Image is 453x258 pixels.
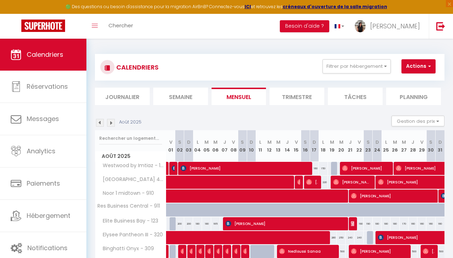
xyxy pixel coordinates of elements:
abbr: J [286,139,289,146]
span: Notifications [27,243,68,252]
span: Analytics [27,147,55,155]
img: ... [355,20,366,32]
abbr: V [358,139,361,146]
th: 19 [328,130,337,162]
span: Chercher [108,22,133,29]
th: 22 [355,130,363,162]
p: Août 2025 [119,119,142,126]
span: Nedloussi Sanaa [279,245,335,258]
th: 23 [364,130,373,162]
abbr: D [375,139,379,146]
div: 170 [400,217,409,230]
span: Res Business Central - 911 [96,203,160,209]
span: Westwood by Imtiaz - 1006 [96,162,167,170]
th: 17 [310,130,319,162]
button: Filtrer par hébergement [323,59,391,73]
li: Mensuel [212,88,266,105]
button: Gestion des prix [391,116,444,126]
li: Trimestre [270,88,324,105]
a: Chercher [103,14,138,39]
abbr: V [295,139,298,146]
span: [PERSON_NAME] [297,175,300,189]
th: 12 [265,130,274,162]
li: Journalier [95,88,150,105]
img: Super Booking [21,20,65,32]
abbr: J [411,139,414,146]
span: [PERSON_NAME] [172,161,175,175]
div: 180 [202,217,211,230]
div: 160 [409,217,417,230]
th: 25 [382,130,390,162]
span: Août 2025 [95,151,166,161]
a: créneaux d'ouverture de la salle migration [283,4,387,10]
abbr: L [385,139,387,146]
img: logout [436,22,445,31]
span: [PERSON_NAME] [181,161,308,175]
th: 26 [390,130,399,162]
div: 180 [382,217,390,230]
li: Planning [386,88,441,105]
span: Noor 1 midtown - 910 [96,190,156,197]
li: Semaine [153,88,208,105]
th: 09 [238,130,247,162]
abbr: M [402,139,406,146]
abbr: D [313,139,316,146]
div: 180 [193,217,202,230]
th: 16 [301,130,310,162]
th: 01 [166,130,175,162]
abbr: L [322,139,324,146]
span: [PERSON_NAME] [351,245,407,258]
div: 500 [409,245,417,258]
span: Messages [27,114,59,123]
th: 05 [202,130,211,162]
th: 28 [409,130,417,162]
abbr: M [213,139,218,146]
th: 31 [436,130,444,162]
th: 21 [346,130,355,162]
th: 14 [283,130,292,162]
div: 160 [426,217,435,230]
span: Hébergement [27,211,70,220]
span: [PERSON_NAME] [217,245,219,258]
abbr: M [393,139,397,146]
div: 165 [211,217,220,230]
div: 500 [337,245,346,258]
abbr: M [276,139,281,146]
abbr: S [367,139,370,146]
th: 18 [319,130,327,162]
abbr: M [204,139,209,146]
span: Elite Business Bay - 123 [96,217,160,225]
abbr: S [429,139,432,146]
th: 13 [274,130,283,162]
th: 27 [400,130,409,162]
abbr: J [349,139,352,146]
abbr: V [420,139,423,146]
th: 02 [175,130,184,162]
span: [PERSON_NAME] [207,245,210,258]
span: [PERSON_NAME] [198,245,201,258]
button: Besoin d'aide ? [280,20,329,32]
abbr: S [241,139,244,146]
th: 30 [426,130,435,162]
div: 200 [175,217,184,230]
abbr: M [267,139,272,146]
abbr: D [187,139,191,146]
th: 08 [229,130,238,162]
th: 24 [373,130,382,162]
div: 160 [310,162,319,175]
th: 29 [417,130,426,162]
span: Paiements [27,179,60,188]
div: 500 [436,245,444,258]
span: [PERSON_NAME] [423,245,435,258]
span: [PERSON_NAME] [351,189,434,203]
div: 180 [373,217,382,230]
span: [PERSON_NAME] [225,217,344,230]
div: 160 [436,217,444,230]
span: Elysee Pantheon III - 320 [96,231,165,239]
span: [GEOGRAPHIC_DATA] 43 - 807 [96,176,167,183]
div: 200 [184,217,193,230]
th: 15 [292,130,301,162]
strong: ICI [245,4,251,10]
span: [PERSON_NAME] [351,217,354,230]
